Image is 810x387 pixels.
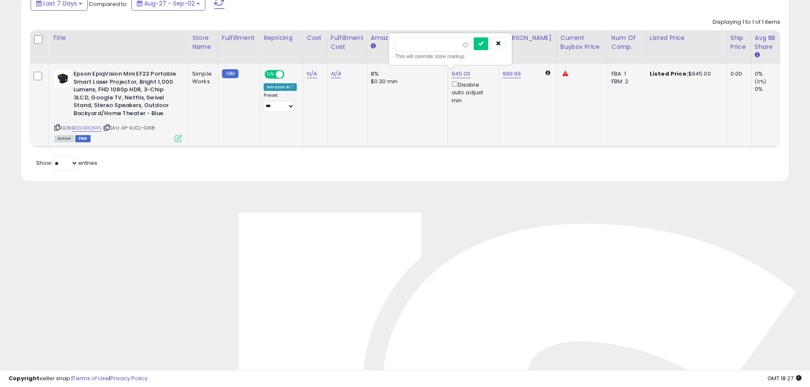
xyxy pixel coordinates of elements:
div: Title [52,34,185,42]
a: 999.99 [503,70,521,78]
div: Cost [307,34,324,42]
a: 945.00 [452,70,471,78]
div: $945.00 [650,70,720,78]
span: ON [265,71,276,78]
span: | SKU: AP-EUCL-GX18 [103,124,155,131]
span: All listings currently available for purchase on Amazon [54,135,74,142]
div: [PERSON_NAME] [503,34,553,42]
div: Num of Comp. [611,34,642,51]
div: 8% [371,70,441,78]
div: Fulfillment [222,34,256,42]
div: Store Name [192,34,215,51]
div: Disable auto adjust min [452,80,492,105]
span: Show: entries [36,159,97,167]
div: Displaying 1 to 1 of 1 items [713,18,780,26]
div: Avg BB Share [755,34,786,51]
div: 0% [755,70,789,78]
div: FBA: 1 [611,70,639,78]
small: FBM [222,69,239,78]
div: Fulfillment Cost [331,34,364,51]
div: ASIN: [54,70,182,141]
div: Preset: [264,93,297,112]
div: 0.00 [730,70,745,78]
span: OFF [283,71,297,78]
div: Repricing [264,34,300,42]
a: N/A [307,70,317,78]
div: Simple Works [192,70,212,85]
img: 31Cy7OAPMGL._SL40_.jpg [54,70,71,87]
b: Listed Price: [650,70,688,78]
div: Current Buybox Price [560,34,604,51]
small: Avg BB Share. [755,51,760,59]
div: $0.30 min [371,78,441,85]
small: (0%) [755,78,767,85]
b: Epson EpiqVision Mini EF22 Portable Smart Laser Projector, Bright 1,000 Lumens, FHD 1080p HDR, 3-... [74,70,177,119]
a: B0DGK1QN4S [72,124,102,132]
div: This will override store markup [395,52,506,61]
div: Amazon AI * [264,83,297,91]
div: Listed Price [650,34,723,42]
span: FBM [75,135,91,142]
div: FBM: 2 [611,78,639,85]
a: N/A [331,70,341,78]
div: Ship Price [730,34,747,51]
div: 0% [755,85,789,93]
div: Amazon Fees [371,34,444,42]
small: Amazon Fees. [371,42,376,50]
